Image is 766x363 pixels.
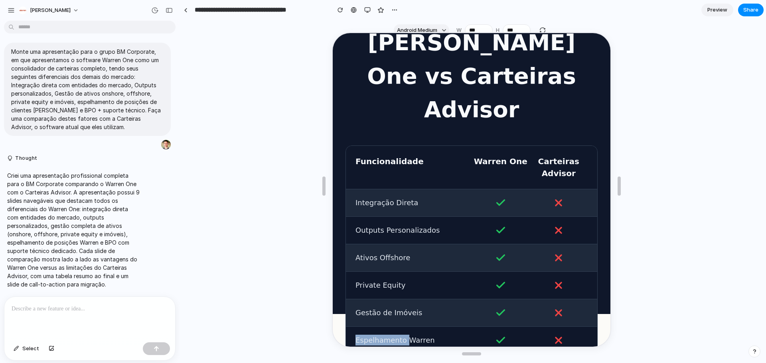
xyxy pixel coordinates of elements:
span: Preview [707,6,727,14]
div: Outputs Personalizados [23,192,139,203]
div: Gestão de Imóveis [23,274,139,285]
p: Monte uma apresentação para o grupo BM Corporate, em que apresentamos o software Warren One como ... [11,47,164,131]
button: Android Medium [394,24,449,36]
span: [PERSON_NAME] [30,6,71,14]
span: Share [743,6,758,14]
button: Share [738,4,764,16]
button: Select [10,342,43,355]
div: Funcionalidade [23,122,139,146]
div: Warren One [139,122,197,146]
div: Espelhamento Warren [23,302,139,313]
a: Preview [701,4,733,16]
p: Criei uma apresentação profissional completa para o BM Corporate comparando o Warren One com o Ca... [7,171,140,288]
div: Ativos Offshore [23,219,139,230]
div: Integração Direta [23,164,139,175]
button: [PERSON_NAME] [16,4,83,17]
div: Private Equity [23,247,139,258]
div: Carteiras Advisor [197,122,255,146]
span: Select [22,345,39,353]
